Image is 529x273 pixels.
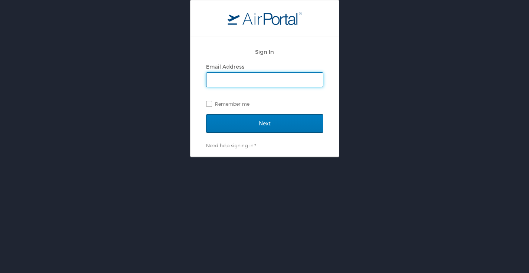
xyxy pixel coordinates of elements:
[206,63,244,70] label: Email Address
[206,98,323,109] label: Remember me
[206,114,323,133] input: Next
[206,142,256,148] a: Need help signing in?
[228,11,302,25] img: logo
[206,47,323,56] h2: Sign In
